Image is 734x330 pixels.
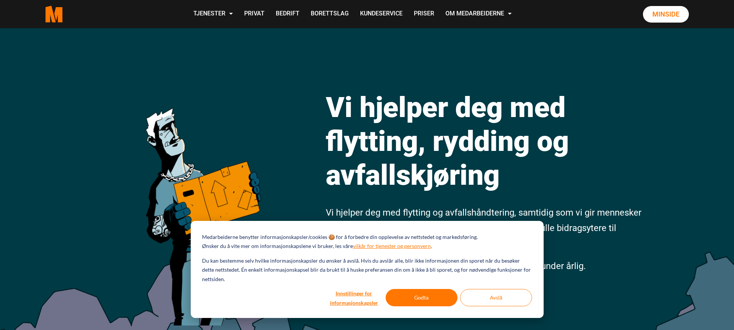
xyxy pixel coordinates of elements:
[408,1,440,27] a: Priser
[270,1,305,27] a: Bedrift
[202,242,432,251] p: Ønsker du å vite mer om informasjonskapslene vi bruker, les våre .
[326,207,641,249] span: Vi hjelper deg med flytting og avfallshåndtering, samtidig som vi gir mennesker med rusbakgrunn e...
[305,1,354,27] a: Borettslag
[386,289,457,306] button: Godta
[188,1,239,27] a: Tjenester
[643,6,689,23] a: Minside
[138,73,267,325] img: medarbeiderne man icon optimized
[353,242,431,251] a: vilkår for tjenester og personvern
[191,221,544,318] div: Cookie banner
[239,1,270,27] a: Privat
[202,233,478,242] p: Medarbeiderne benytter informasjonskapsler/cookies 🍪 for å forbedre din opplevelse av nettstedet ...
[202,256,532,284] p: Du kan bestemme selv hvilke informasjonskapsler du ønsker å avslå. Hvis du avslår alle, blir ikke...
[354,1,408,27] a: Kundeservice
[440,1,517,27] a: Om Medarbeiderne
[460,289,532,306] button: Avslå
[325,289,383,306] button: Innstillinger for informasjonskapsler
[326,90,644,192] h1: Vi hjelper deg med flytting, rydding og avfallskjøring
